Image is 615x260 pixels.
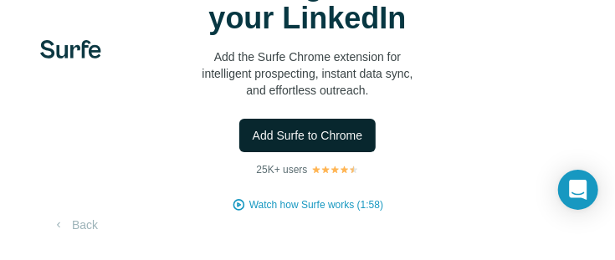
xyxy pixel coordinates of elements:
[311,165,359,175] img: Rating Stars
[40,40,101,59] img: Surfe's logo
[40,210,110,240] button: Back
[256,162,307,177] p: 25K+ users
[239,119,377,152] button: Add Surfe to Chrome
[141,48,475,99] p: Add the Surfe Chrome extension for intelligent prospecting, instant data sync, and effortless out...
[249,197,383,212] button: Watch how Surfe works (1:58)
[558,170,598,210] div: Open Intercom Messenger
[253,127,363,144] span: Add Surfe to Chrome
